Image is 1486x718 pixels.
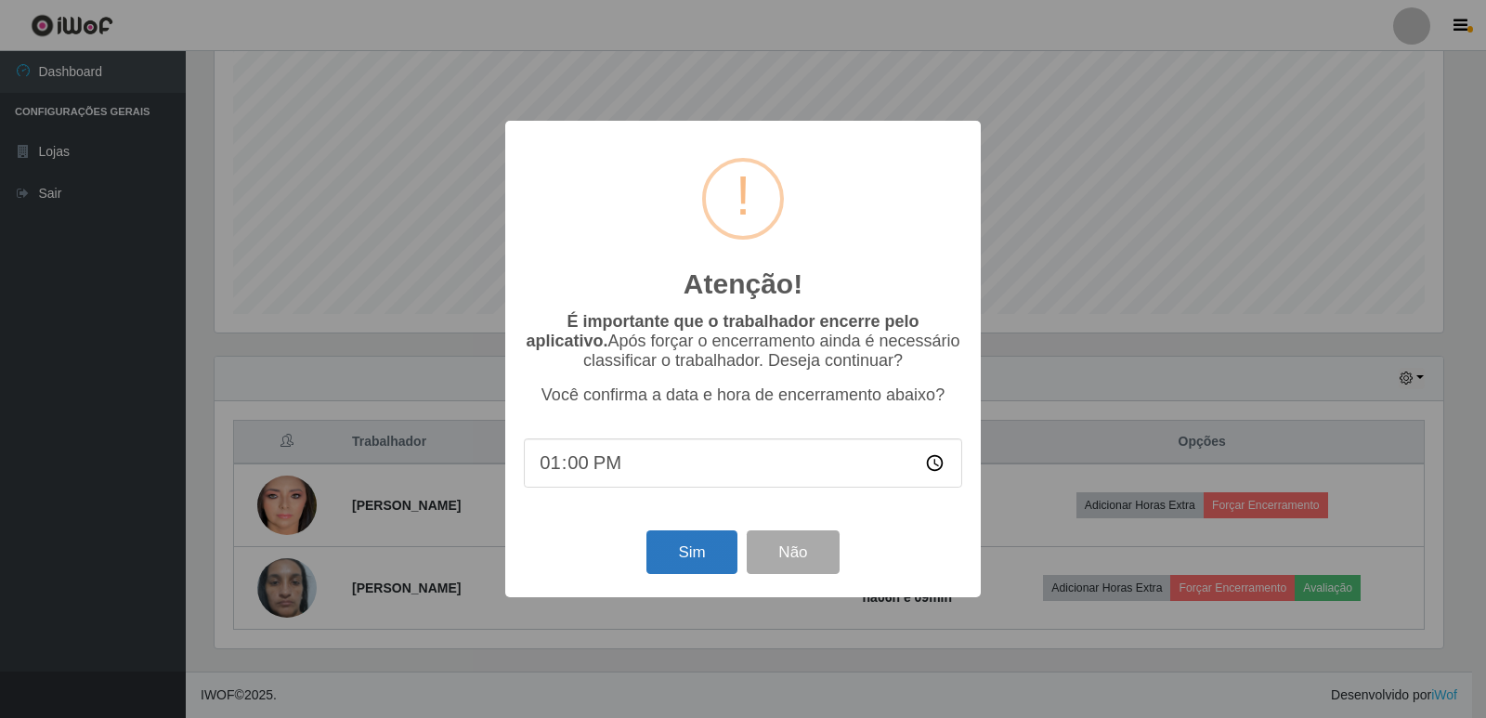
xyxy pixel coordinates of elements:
button: Não [747,530,839,574]
button: Sim [646,530,736,574]
b: É importante que o trabalhador encerre pelo aplicativo. [526,312,919,350]
p: Você confirma a data e hora de encerramento abaixo? [524,385,962,405]
p: Após forçar o encerramento ainda é necessário classificar o trabalhador. Deseja continuar? [524,312,962,371]
h2: Atenção! [684,268,802,301]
